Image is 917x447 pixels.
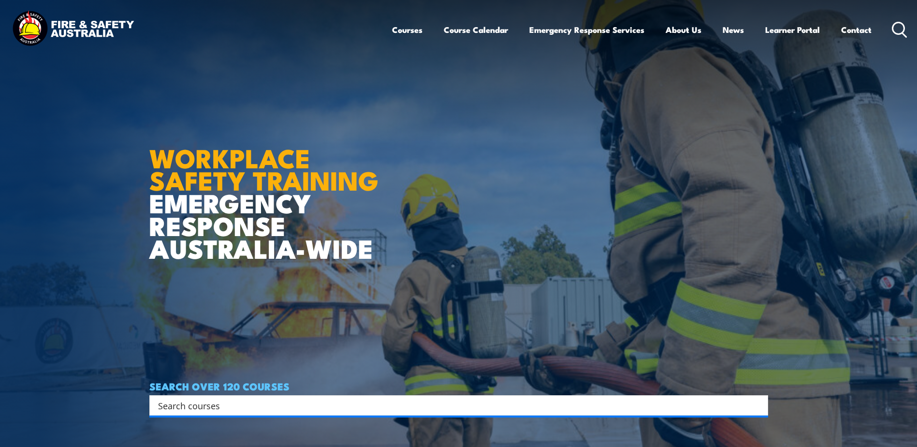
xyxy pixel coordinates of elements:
strong: WORKPLACE SAFETY TRAINING [149,137,378,200]
h4: SEARCH OVER 120 COURSES [149,381,768,391]
a: News [723,17,744,43]
a: Course Calendar [444,17,508,43]
input: Search input [158,398,747,413]
a: Courses [392,17,422,43]
a: Contact [841,17,872,43]
button: Search magnifier button [751,399,765,412]
h1: EMERGENCY RESPONSE AUSTRALIA-WIDE [149,122,386,259]
a: About Us [666,17,701,43]
form: Search form [160,399,749,412]
a: Learner Portal [765,17,820,43]
a: Emergency Response Services [529,17,644,43]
